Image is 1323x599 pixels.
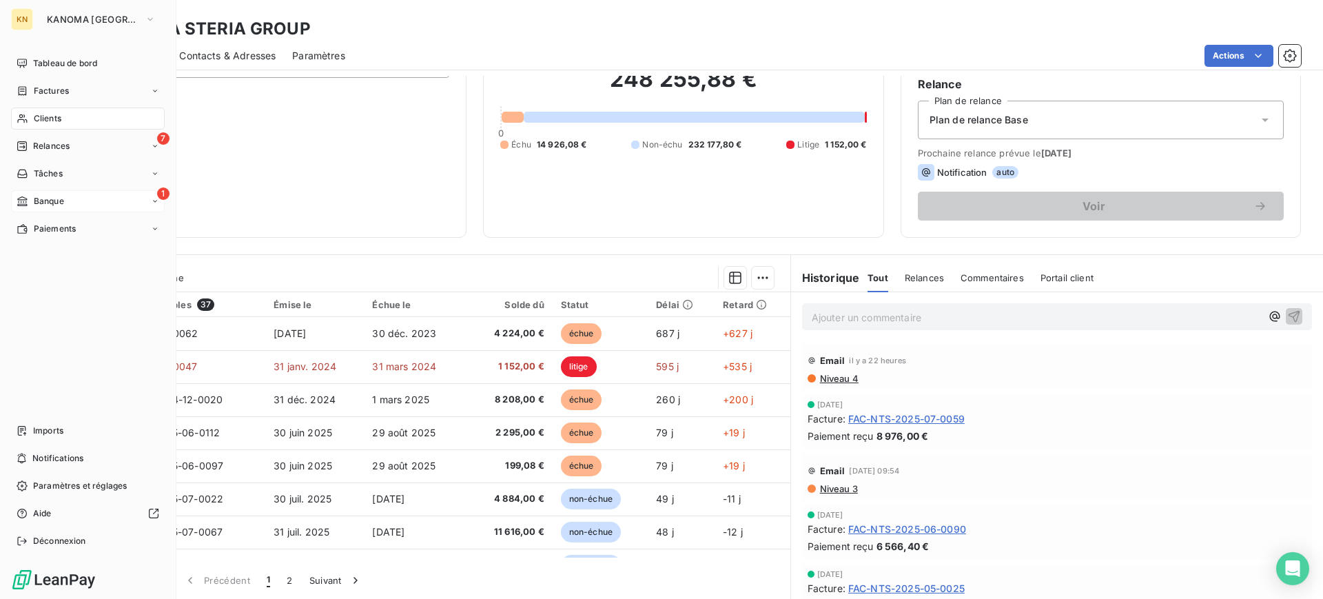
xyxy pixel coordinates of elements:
span: 31 janv. 2024 [274,361,336,372]
span: +19 j [723,427,745,438]
span: [DATE] 09:54 [849,467,899,475]
span: 48 j [656,526,674,538]
span: 79 j [656,427,673,438]
span: 14 926,08 € [537,139,587,151]
button: 1 [258,566,278,595]
span: Tâches [34,167,63,180]
span: KANOMA [GEOGRAPHIC_DATA] [47,14,139,25]
span: non-échue [561,522,621,542]
span: Aide [33,507,52,520]
div: Retard [723,299,782,310]
span: 31 mars 2024 [372,361,436,372]
span: 49 j [656,493,674,505]
span: 0 [498,128,504,139]
span: [DATE] [274,327,306,339]
span: 1 mars 2025 [372,394,429,405]
span: Niveau 4 [819,373,859,384]
span: Clients [34,112,61,125]
span: 30 juil. 2025 [274,493,331,505]
div: Solde dû [473,299,544,310]
span: Paiement reçu [808,429,874,443]
span: +19 j [723,460,745,471]
span: Factures [34,85,69,97]
span: Paramètres et réglages [33,480,127,492]
span: 6 566,40 € [876,539,930,554]
span: 1 152,00 € [825,139,867,151]
span: 1 152,00 € [473,360,544,374]
span: Facture : [808,412,845,426]
span: 30 juin 2025 [274,460,332,471]
span: 37 [197,298,214,311]
span: 4 884,00 € [473,492,544,506]
span: 595 j [656,361,679,372]
span: échue [561,323,602,344]
span: +627 j [723,327,752,339]
span: Email [820,465,845,476]
div: Échue le [372,299,455,310]
h3: SOPRA STERIA GROUP [121,17,311,41]
button: 2 [278,566,300,595]
span: non-échue [561,489,621,509]
span: 79 j [656,460,673,471]
span: Commentaires [961,272,1024,283]
span: +200 j [723,394,753,405]
button: Voir [918,192,1284,221]
button: Suivant [301,566,371,595]
span: Déconnexion [33,535,86,547]
div: Statut [561,299,640,310]
span: Email [820,355,845,366]
span: 1 [267,573,270,587]
span: -12 j [723,526,743,538]
div: Pièces comptables [105,298,257,311]
span: [DATE] [817,400,843,409]
span: échue [561,423,602,443]
span: 31 juil. 2025 [274,526,329,538]
span: +535 j [723,361,752,372]
span: Banque [34,195,64,207]
span: Contacts & Adresses [179,49,276,63]
a: Aide [11,502,165,525]
span: [DATE] [817,570,843,578]
h6: Historique [791,270,860,286]
span: échue [561,456,602,476]
span: FAC-NTS-2025-06-0090 [848,522,966,536]
span: 7 [157,132,170,145]
span: Portail client [1040,272,1094,283]
span: auto [992,166,1018,179]
div: KN [11,8,33,30]
span: 30 déc. 2023 [372,327,436,339]
span: FAC-NTS-2025-05-0025 [848,581,965,596]
span: [DATE] [1041,148,1072,159]
img: Logo LeanPay [11,569,96,591]
span: 8 208,00 € [473,393,544,407]
span: 8 976,00 € [876,429,929,443]
span: Tableau de bord [33,57,97,70]
span: il y a 22 heures [849,356,905,365]
span: Notification [937,167,987,178]
span: 232 177,80 € [688,139,742,151]
span: [DATE] [372,526,404,538]
span: Tout [868,272,888,283]
span: FAC-NTS-2025-07-0059 [848,412,965,426]
span: Relances [905,272,944,283]
span: 1 [157,187,170,200]
h6: Relance [918,76,1284,92]
span: Voir [934,201,1253,212]
span: 687 j [656,327,679,339]
span: -11 j [723,493,741,505]
span: Litige [797,139,819,151]
span: 30 juin 2025 [274,427,332,438]
span: Paiements [34,223,76,235]
span: Facture : [808,581,845,596]
span: échue [561,389,602,410]
span: Niveau 3 [819,483,858,494]
span: 2 295,00 € [473,426,544,440]
div: Open Intercom Messenger [1276,552,1309,585]
button: Précédent [175,566,258,595]
span: [DATE] [372,493,404,505]
h2: 248 255,88 € [500,65,866,107]
span: 29 août 2025 [372,427,435,438]
span: 4 224,00 € [473,327,544,341]
span: Paiement reçu [808,539,874,554]
span: litige [561,356,597,377]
